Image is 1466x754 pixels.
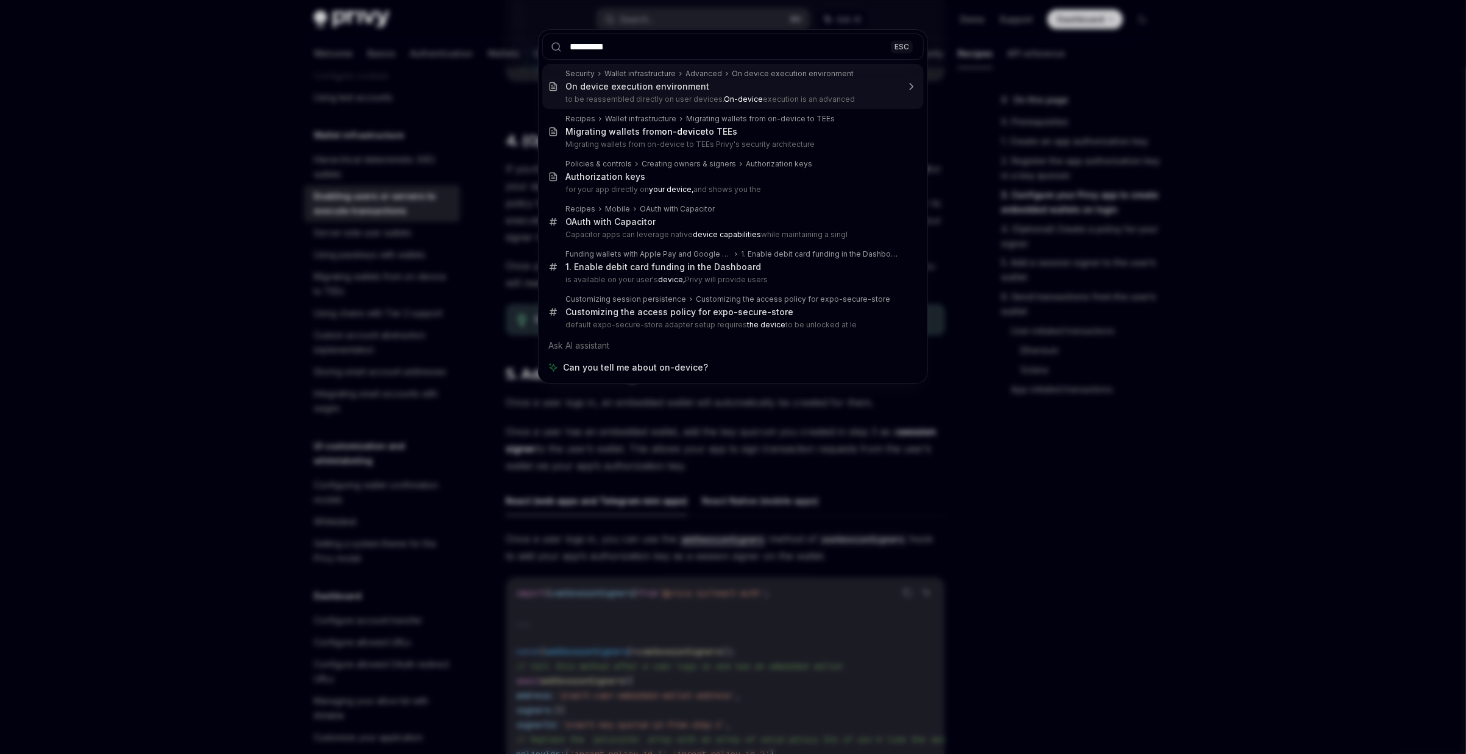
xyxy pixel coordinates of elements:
div: Recipes [565,114,595,124]
div: OAuth with Capacitor [640,204,715,214]
b: On-device [724,94,763,104]
div: 1. Enable debit card funding in the Dashboard [741,249,898,259]
div: Recipes [565,204,595,214]
b: on-device [662,126,706,137]
div: Wallet infrastructure [605,114,676,124]
div: Wallet infrastructure [604,69,676,79]
div: 1. Enable debit card funding in the Dashboard [565,261,761,272]
div: Authorization keys [746,159,812,169]
b: the device [747,320,785,329]
b: device capabilities [693,230,761,239]
div: Security [565,69,595,79]
span: Can you tell me about on-device? [563,361,708,374]
div: Ask AI assistant [542,335,924,357]
div: Migrating wallets from on-device to TEEs [686,114,835,124]
b: your device, [649,185,693,194]
div: Authorization keys [565,171,645,182]
p: to be reassembled directly on user devices. execution is an advanced [565,94,898,104]
div: Customizing the access policy for expo-secure-store [696,294,890,304]
b: device, [658,275,685,284]
div: OAuth with Capacitor [565,216,656,227]
div: On device execution environment [732,69,854,79]
div: ESC [891,40,913,53]
div: On device execution environment [565,81,709,92]
p: default expo-secure-store adapter setup requires to be unlocked at le [565,320,898,330]
div: Migrating wallets from to TEEs [565,126,737,137]
div: Advanced [685,69,722,79]
div: Customizing the access policy for expo-secure-store [565,307,793,318]
p: Capacitor apps can leverage native while maintaining a singl [565,230,898,240]
div: Mobile [605,204,630,214]
div: Funding wallets with Apple Pay and Google Pay [565,249,731,259]
div: Customizing session persistence [565,294,686,304]
div: Policies & controls [565,159,632,169]
p: Migrating wallets from on-device to TEEs Privy's security architecture [565,140,898,149]
p: is available on your user's Privy will provide users [565,275,898,285]
div: Creating owners & signers [642,159,736,169]
p: for your app directly on and shows you the [565,185,898,194]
